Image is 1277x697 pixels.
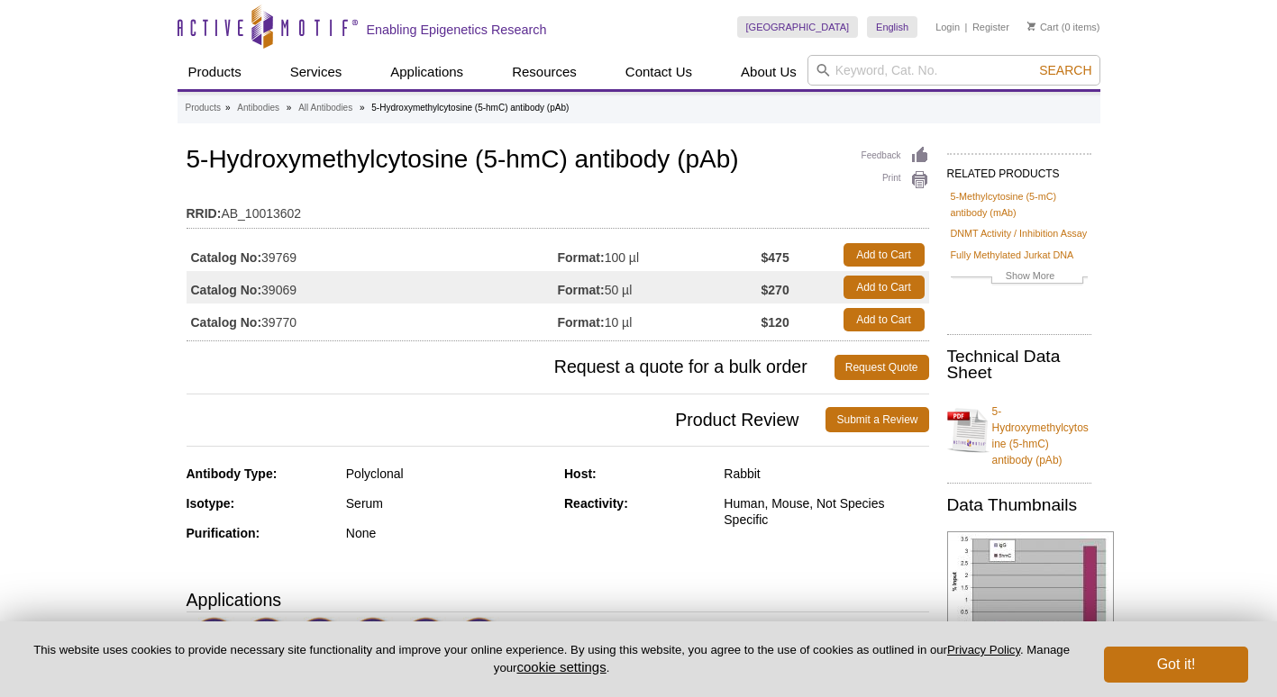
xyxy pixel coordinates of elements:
[379,55,474,89] a: Applications
[279,55,353,89] a: Services
[762,249,789,266] strong: $475
[762,282,789,298] strong: $270
[947,153,1091,186] h2: RELATED PRODUCTS
[965,16,968,38] li: |
[456,617,506,666] img: Immunocytochemistry Validated
[972,21,1009,33] a: Register
[558,239,762,271] td: 100 µl
[947,643,1020,656] a: Privacy Policy
[350,617,399,666] img: Immunohistochemistry Validated
[730,55,807,89] a: About Us
[287,103,292,113] li: »
[558,282,605,298] strong: Format:
[191,314,262,330] strong: Catalog No:
[187,496,235,511] strong: Isotype:
[1104,647,1248,683] button: Got it!
[371,103,569,113] li: 5-Hydroxymethylcytosine (5-hmC) antibody (pAb)
[564,466,597,481] strong: Host:
[501,55,588,89] a: Resources
[737,16,859,38] a: [GEOGRAPHIC_DATA]
[807,55,1100,86] input: Keyword, Cat. No.
[947,348,1091,381] h2: Technical Data Sheet
[346,525,551,541] div: None
[835,355,929,380] a: Request Quote
[360,103,365,113] li: »
[516,659,606,674] button: cookie settings
[187,146,929,177] h1: 5-Hydroxymethylcytosine (5-hmC) antibody (pAb)
[187,271,558,303] td: 39069
[724,495,928,528] div: Human, Mouse, Not Species Specific
[867,16,917,38] a: English
[1034,62,1097,78] button: Search
[187,355,835,380] span: Request a quote for a bulk order
[947,393,1091,468] a: 5-Hydroxymethylcytosine (5-hmC) antibody (pAb)
[187,239,558,271] td: 39769
[762,314,789,330] strong: $120
[187,303,558,336] td: 39770
[558,271,762,303] td: 50 µl
[191,282,262,298] strong: Catalog No:
[862,170,929,190] a: Print
[951,188,1088,221] a: 5-Methylcytosine (5-mC) antibody (mAb)
[862,146,929,166] a: Feedback
[947,497,1091,513] h2: Data Thumbnails
[947,531,1114,641] img: 5-Hydroxymethylcytosine (5-hmC) antibody (pAb) tested by MeDIP analysis.
[187,586,929,613] h3: Applications
[298,100,352,116] a: All Antibodies
[403,617,452,666] img: Flow Cytometry Validated
[558,249,605,266] strong: Format:
[1027,16,1100,38] li: (0 items)
[187,205,222,222] strong: RRID:
[187,526,260,540] strong: Purification:
[187,195,929,223] td: AB_10013602
[951,225,1088,241] a: DNMT Activity / Inhibition Assay
[346,495,551,511] div: Serum
[1039,63,1091,77] span: Search
[225,103,231,113] li: »
[564,496,628,511] strong: Reactivity:
[951,247,1074,263] a: Fully Methylated Jurkat DNA
[367,22,547,38] h2: Enabling Epigenetics Research
[237,100,279,116] a: Antibodies
[844,276,925,299] a: Add to Cart
[1027,22,1035,31] img: Your Cart
[186,100,221,116] a: Products
[178,55,252,89] a: Products
[29,642,1074,676] p: This website uses cookies to provide necessary site functionality and improve your online experie...
[558,303,762,336] td: 10 µl
[1027,21,1059,33] a: Cart
[825,407,928,432] a: Submit a Review
[346,466,551,482] div: Polyclonal
[191,617,241,666] img: Methyl-DNA Immunoprecipitation Validated
[191,249,262,266] strong: Catalog No:
[187,407,826,432] span: Product Review
[296,617,346,666] img: Dot Blot Validated
[951,267,1088,288] a: Show More
[558,314,605,330] strong: Format:
[187,466,278,481] strong: Antibody Type:
[615,55,703,89] a: Contact Us
[844,308,925,331] a: Add to Cart
[844,243,925,267] a: Add to Cart
[935,21,960,33] a: Login
[724,466,928,482] div: Rabbit
[243,617,293,666] img: Immunofluorescence Validated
